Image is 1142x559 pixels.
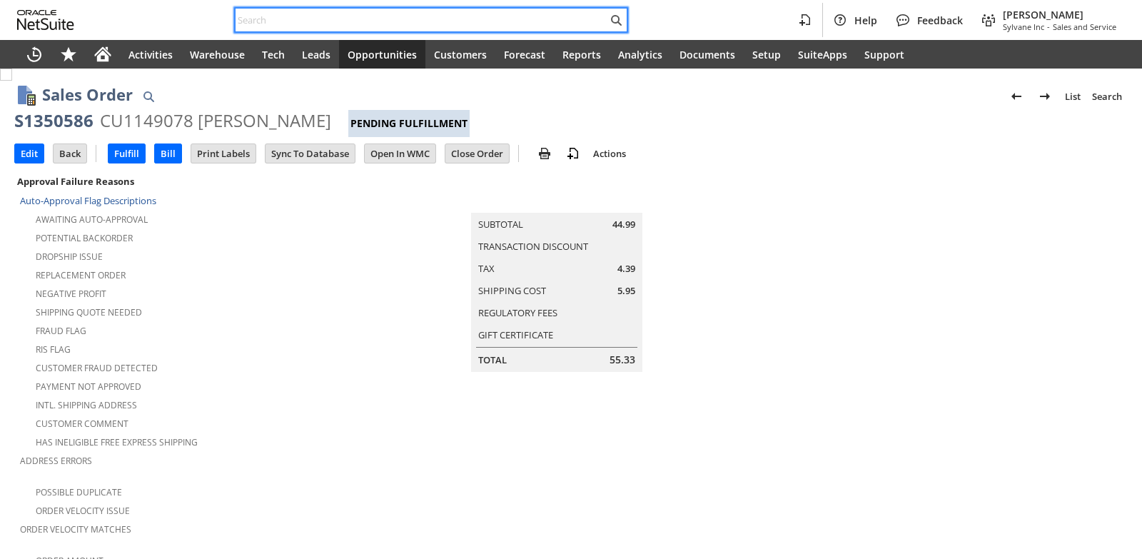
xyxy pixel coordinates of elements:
a: Search [1086,85,1128,108]
span: Opportunities [348,48,417,61]
a: Payment not approved [36,381,141,393]
a: List [1059,85,1086,108]
img: Next [1036,88,1053,105]
a: Subtotal [478,218,523,231]
span: 44.99 [612,218,635,231]
span: Sylvane Inc [1003,21,1044,32]
a: Customers [425,40,495,69]
svg: logo [17,10,74,30]
span: Warehouse [190,48,245,61]
a: Reports [554,40,610,69]
input: Search [236,11,607,29]
a: Tax [478,262,495,275]
span: Leads [302,48,330,61]
svg: Search [607,11,625,29]
span: Setup [752,48,781,61]
h1: Sales Order [42,83,133,106]
span: Support [864,48,904,61]
a: Setup [744,40,789,69]
span: Tech [262,48,285,61]
a: Support [856,40,913,69]
svg: Home [94,46,111,63]
div: S1350586 [14,109,94,132]
svg: Recent Records [26,46,43,63]
a: Gift Certificate [478,328,553,341]
input: Print Labels [191,144,256,163]
a: Dropship Issue [36,251,103,263]
span: Analytics [618,48,662,61]
caption: Summary [471,190,642,213]
a: Potential Backorder [36,232,133,244]
img: Previous [1008,88,1025,105]
img: Quick Find [140,88,157,105]
span: [PERSON_NAME] [1003,8,1116,21]
a: Warehouse [181,40,253,69]
span: Feedback [917,14,963,27]
a: Total [478,353,507,366]
span: Documents [679,48,735,61]
div: CU1149078 [PERSON_NAME] [100,109,331,132]
span: SuiteApps [798,48,847,61]
span: Customers [434,48,487,61]
a: Forecast [495,40,554,69]
a: Recent Records [17,40,51,69]
span: Sales and Service [1053,21,1116,32]
a: Has Ineligible Free Express Shipping [36,436,198,448]
a: Address Errors [20,455,92,467]
a: Shipping Quote Needed [36,306,142,318]
span: 5.95 [617,284,635,298]
a: Replacement Order [36,269,126,281]
span: - [1047,21,1050,32]
a: Auto-Approval Flag Descriptions [20,194,156,207]
a: SuiteApps [789,40,856,69]
a: Leads [293,40,339,69]
img: add-record.svg [565,145,582,162]
a: Home [86,40,120,69]
a: Negative Profit [36,288,106,300]
div: Shortcuts [51,40,86,69]
span: Forecast [504,48,545,61]
input: Sync To Database [266,144,355,163]
a: Regulatory Fees [478,306,557,319]
input: Close Order [445,144,509,163]
a: RIS flag [36,343,71,356]
img: print.svg [536,145,553,162]
a: Awaiting Auto-Approval [36,213,148,226]
span: Help [854,14,877,27]
a: Intl. Shipping Address [36,399,137,411]
input: Back [54,144,86,163]
input: Open In WMC [365,144,435,163]
a: Fraud Flag [36,325,86,337]
a: Activities [120,40,181,69]
a: Tech [253,40,293,69]
input: Bill [155,144,181,163]
a: Opportunities [339,40,425,69]
div: Approval Failure Reasons [14,172,380,191]
a: Shipping Cost [478,284,546,297]
a: Actions [587,147,632,160]
span: 4.39 [617,262,635,276]
a: Documents [671,40,744,69]
a: Order Velocity Issue [36,505,130,517]
input: Edit [15,144,44,163]
a: Transaction Discount [478,240,588,253]
a: Possible Duplicate [36,486,122,498]
div: Pending Fulfillment [348,110,470,137]
a: Customer Fraud Detected [36,362,158,374]
a: Customer Comment [36,418,128,430]
a: Order Velocity Matches [20,523,131,535]
span: 55.33 [610,353,635,367]
a: Analytics [610,40,671,69]
svg: Shortcuts [60,46,77,63]
span: Reports [562,48,601,61]
span: Activities [128,48,173,61]
input: Fulfill [108,144,145,163]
